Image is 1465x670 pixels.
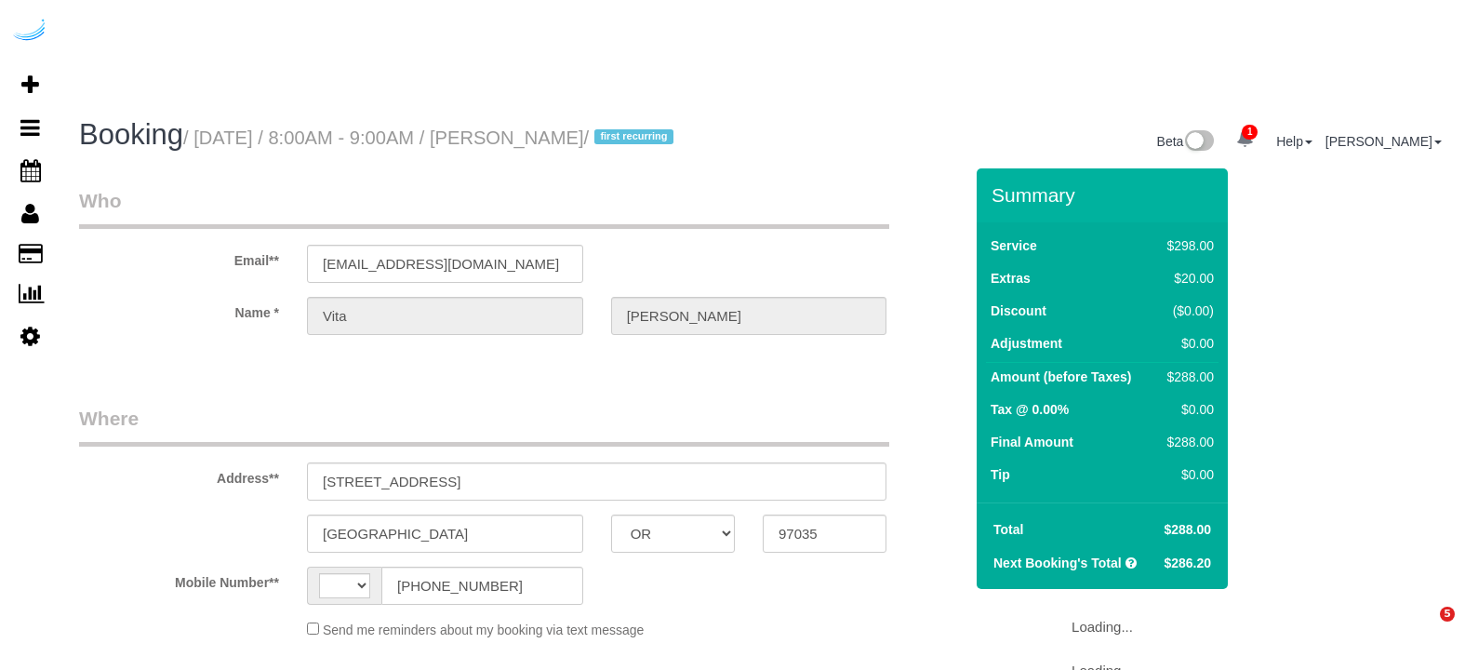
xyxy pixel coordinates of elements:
[1242,125,1258,140] span: 1
[1160,400,1214,419] div: $0.00
[991,301,1046,320] label: Discount
[1227,119,1263,160] a: 1
[1276,134,1312,149] a: Help
[79,187,889,229] legend: Who
[1440,607,1455,622] span: 5
[1183,130,1214,154] img: New interface
[991,236,1037,255] label: Service
[381,567,583,605] input: Mobile Number**
[1160,368,1214,386] div: $288.00
[1160,236,1214,255] div: $298.00
[991,334,1062,353] label: Adjustment
[1160,334,1214,353] div: $0.00
[1164,522,1211,537] span: $288.00
[991,269,1031,288] label: Extras
[993,556,1122,570] strong: Next Booking's Total
[1160,465,1214,484] div: $0.00
[1160,301,1214,320] div: ($0.00)
[183,127,679,148] small: / [DATE] / 8:00AM - 9:00AM / [PERSON_NAME]
[1402,607,1446,651] iframe: Intercom live chat
[992,184,1219,206] h3: Summary
[65,567,293,592] label: Mobile Number**
[1164,556,1211,570] span: $286.20
[307,297,583,335] input: First Name**
[611,297,887,335] input: Last Name**
[1157,134,1215,149] a: Beta
[991,465,1010,484] label: Tip
[65,297,293,322] label: Name *
[1160,433,1214,451] div: $288.00
[584,127,680,148] span: /
[991,368,1131,386] label: Amount (before Taxes)
[594,129,673,144] span: first recurring
[991,433,1073,451] label: Final Amount
[993,522,1023,537] strong: Total
[991,400,1069,419] label: Tax @ 0.00%
[79,118,183,151] span: Booking
[1325,134,1442,149] a: [PERSON_NAME]
[763,515,886,553] input: Zip Code**
[1160,269,1214,288] div: $20.00
[79,405,889,447] legend: Where
[323,623,645,637] span: Send me reminders about my booking via text message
